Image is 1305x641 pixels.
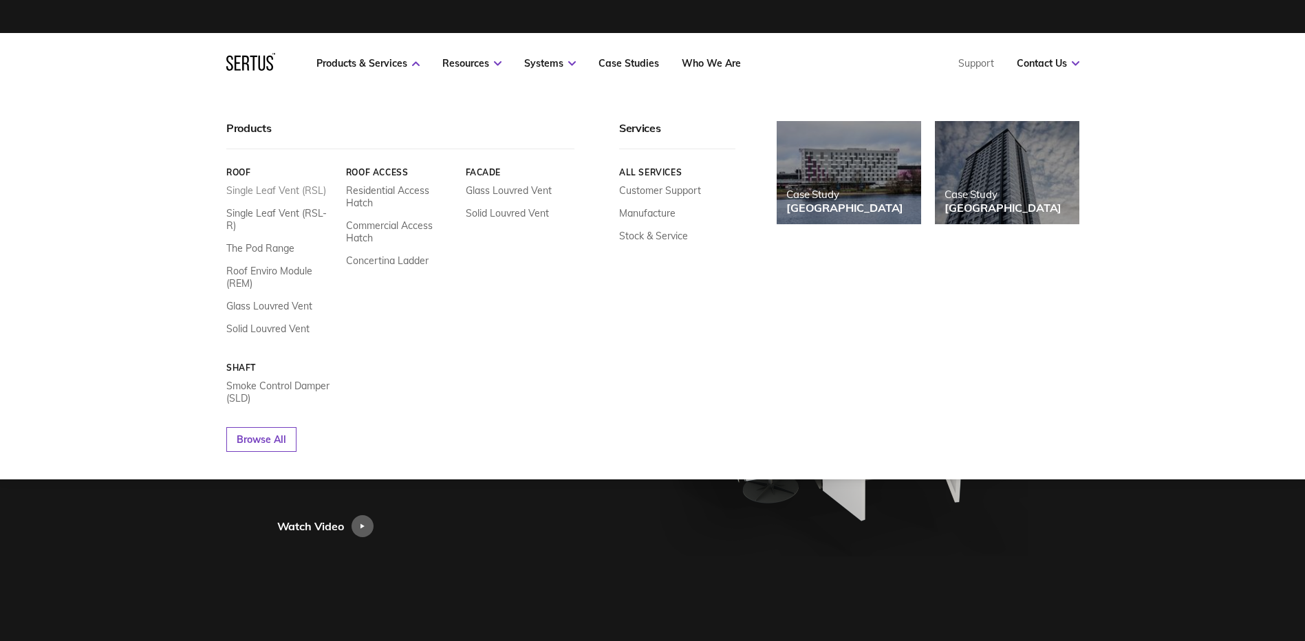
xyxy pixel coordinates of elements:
[465,184,551,197] a: Glass Louvred Vent
[226,167,336,177] a: Roof
[226,380,336,404] a: Smoke Control Damper (SLD)
[345,219,455,244] a: Commercial Access Hatch
[226,362,336,373] a: Shaft
[465,207,548,219] a: Solid Louvred Vent
[1017,57,1079,69] a: Contact Us
[598,57,659,69] a: Case Studies
[1057,481,1305,641] iframe: Chat Widget
[786,188,903,201] div: Case Study
[619,230,688,242] a: Stock & Service
[277,515,344,537] div: Watch Video
[465,167,574,177] a: Facade
[345,254,428,267] a: Concertina Ladder
[619,167,735,177] a: All services
[226,323,310,335] a: Solid Louvred Vent
[619,207,676,219] a: Manufacture
[226,242,294,254] a: The Pod Range
[935,121,1079,224] a: Case Study[GEOGRAPHIC_DATA]
[945,188,1061,201] div: Case Study
[226,427,296,452] a: Browse All
[442,57,501,69] a: Resources
[945,201,1061,215] div: [GEOGRAPHIC_DATA]
[226,300,312,312] a: Glass Louvred Vent
[345,184,455,209] a: Residential Access Hatch
[958,57,994,69] a: Support
[619,121,735,149] div: Services
[619,184,701,197] a: Customer Support
[226,207,336,232] a: Single Leaf Vent (RSL-R)
[345,167,455,177] a: Roof Access
[226,184,326,197] a: Single Leaf Vent (RSL)
[682,57,741,69] a: Who We Are
[786,201,903,215] div: [GEOGRAPHIC_DATA]
[524,57,576,69] a: Systems
[226,121,574,149] div: Products
[316,57,420,69] a: Products & Services
[777,121,921,224] a: Case Study[GEOGRAPHIC_DATA]
[226,265,336,290] a: Roof Enviro Module (REM)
